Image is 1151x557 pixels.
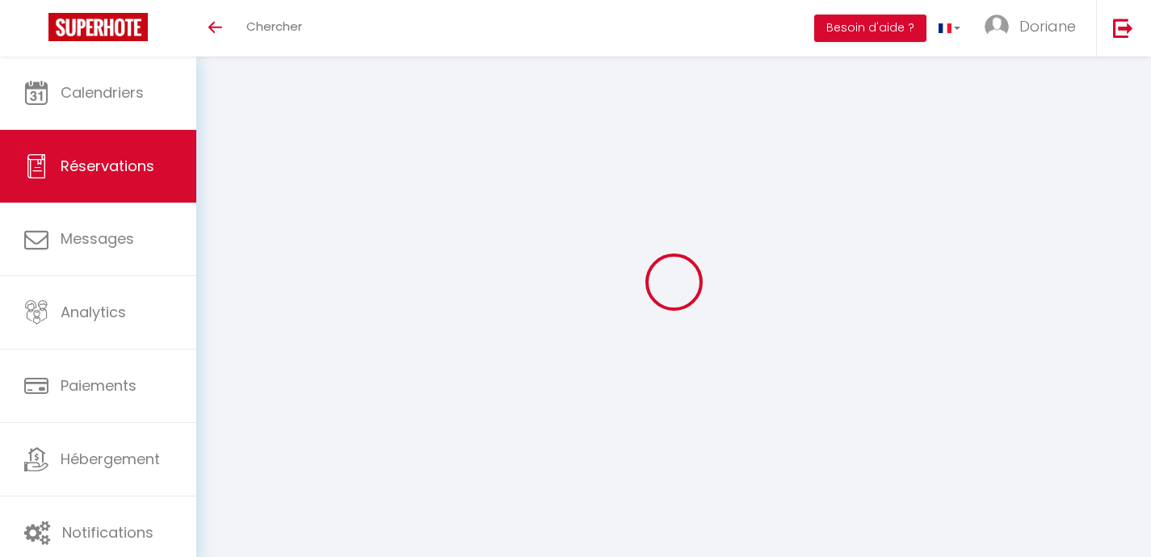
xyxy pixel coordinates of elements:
span: Messages [61,228,134,249]
img: Super Booking [48,13,148,41]
span: Réservations [61,156,154,176]
span: Hébergement [61,449,160,469]
span: Doriane [1019,16,1076,36]
img: ... [985,15,1009,39]
span: Notifications [62,522,153,542]
span: Calendriers [61,82,144,103]
img: logout [1113,18,1133,38]
span: Paiements [61,375,137,396]
button: Besoin d'aide ? [814,15,926,42]
span: Analytics [61,302,126,322]
span: Chercher [246,18,302,35]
